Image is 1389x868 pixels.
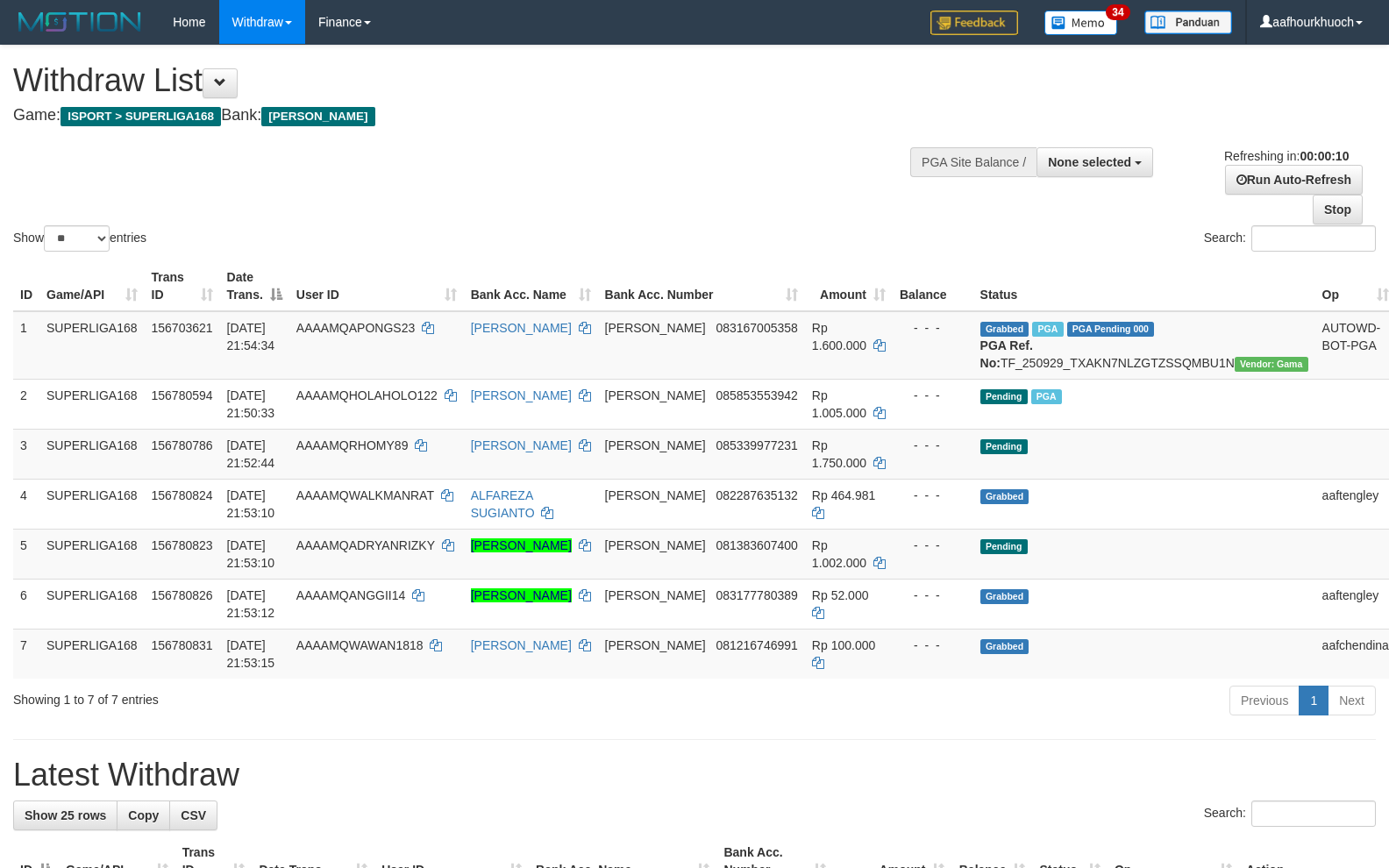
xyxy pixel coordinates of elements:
span: [PERSON_NAME] [605,321,706,335]
span: Pending [980,439,1028,454]
input: Search: [1251,800,1376,827]
td: 2 [13,379,39,429]
a: Previous [1229,686,1300,715]
span: [PERSON_NAME] [261,107,374,126]
th: Date Trans.: activate to sort column descending [220,261,289,311]
h1: Withdraw List [13,63,908,98]
span: [PERSON_NAME] [605,538,706,552]
span: 156780786 [152,438,213,452]
span: Copy 083167005358 to clipboard [716,321,797,335]
a: [PERSON_NAME] [471,438,572,452]
span: 156780824 [152,488,213,502]
img: Button%20Memo.svg [1044,11,1118,35]
div: - - - [900,437,966,454]
span: Rp 1.750.000 [812,438,866,470]
span: 156703621 [152,321,213,335]
strong: 00:00:10 [1300,149,1349,163]
th: Bank Acc. Name: activate to sort column ascending [464,261,598,311]
div: - - - [900,637,966,654]
span: Copy 085853553942 to clipboard [716,388,797,402]
span: AAAAMQWAWAN1818 [296,638,424,652]
span: 34 [1106,4,1129,20]
th: Game/API: activate to sort column ascending [39,261,145,311]
span: AAAAMQHOLAHOLO122 [296,388,438,402]
select: Showentries [44,225,110,252]
a: [PERSON_NAME] [471,538,572,552]
td: 3 [13,429,39,479]
span: Vendor URL: https://trx31.1velocity.biz [1235,357,1308,372]
td: SUPERLIGA168 [39,429,145,479]
button: None selected [1036,147,1153,177]
div: PGA Site Balance / [910,147,1036,177]
span: 156780594 [152,388,213,402]
span: Marked by aafchhiseyha [1032,322,1063,337]
span: Rp 1.600.000 [812,321,866,352]
span: Grabbed [980,589,1029,604]
td: 7 [13,629,39,679]
a: CSV [169,800,217,830]
a: ALFAREZA SUGIANTO [471,488,535,520]
div: - - - [900,537,966,554]
span: Refreshing in: [1224,149,1349,163]
span: Rp 100.000 [812,638,875,652]
td: 4 [13,479,39,529]
span: [DATE] 21:50:33 [227,388,275,420]
a: Show 25 rows [13,800,118,830]
input: Search: [1251,225,1376,252]
td: SUPERLIGA168 [39,579,145,629]
span: 156780823 [152,538,213,552]
td: SUPERLIGA168 [39,379,145,429]
td: 5 [13,529,39,579]
th: Bank Acc. Number: activate to sort column ascending [598,261,805,311]
th: Trans ID: activate to sort column ascending [145,261,220,311]
label: Search: [1204,225,1376,252]
span: [DATE] 21:53:12 [227,588,275,620]
span: Copy [128,808,159,822]
span: Show 25 rows [25,808,106,822]
a: Next [1328,686,1376,715]
a: Copy [117,800,170,830]
th: Balance [893,261,973,311]
span: ISPORT > SUPERLIGA168 [61,107,221,126]
span: PGA Pending [1067,322,1155,337]
h4: Game: Bank: [13,107,908,125]
span: AAAAMQWALKMANRAT [296,488,434,502]
a: Stop [1313,195,1363,224]
img: panduan.png [1144,11,1232,34]
span: [DATE] 21:53:10 [227,538,275,570]
span: [DATE] 21:53:10 [227,488,275,520]
span: Rp 1.005.000 [812,388,866,420]
div: - - - [900,587,966,604]
span: Pending [980,539,1028,554]
span: Grabbed [980,489,1029,504]
span: [PERSON_NAME] [605,588,706,602]
span: [DATE] 21:53:15 [227,638,275,670]
div: - - - [900,487,966,504]
span: Rp 52.000 [812,588,869,602]
td: TF_250929_TXAKN7NLZGTZSSQMBU1N [973,311,1315,380]
span: [DATE] 21:54:34 [227,321,275,352]
span: CSV [181,808,206,822]
div: Showing 1 to 7 of 7 entries [13,684,566,708]
span: [PERSON_NAME] [605,438,706,452]
a: 1 [1299,686,1328,715]
span: Rp 464.981 [812,488,875,502]
span: Rp 1.002.000 [812,538,866,570]
span: 156780831 [152,638,213,652]
span: AAAAMQADRYANRIZKY [296,538,435,552]
td: SUPERLIGA168 [39,311,145,380]
span: Grabbed [980,322,1029,337]
b: PGA Ref. No: [980,338,1033,370]
span: Copy 083177780389 to clipboard [716,588,797,602]
span: [PERSON_NAME] [605,388,706,402]
span: [PERSON_NAME] [605,638,706,652]
th: User ID: activate to sort column ascending [289,261,464,311]
a: [PERSON_NAME] [471,388,572,402]
td: 1 [13,311,39,380]
th: ID [13,261,39,311]
a: Run Auto-Refresh [1225,165,1363,195]
span: Copy 081383607400 to clipboard [716,538,797,552]
span: Copy 082287635132 to clipboard [716,488,797,502]
span: AAAAMQAPONGS23 [296,321,415,335]
a: [PERSON_NAME] [471,588,572,602]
